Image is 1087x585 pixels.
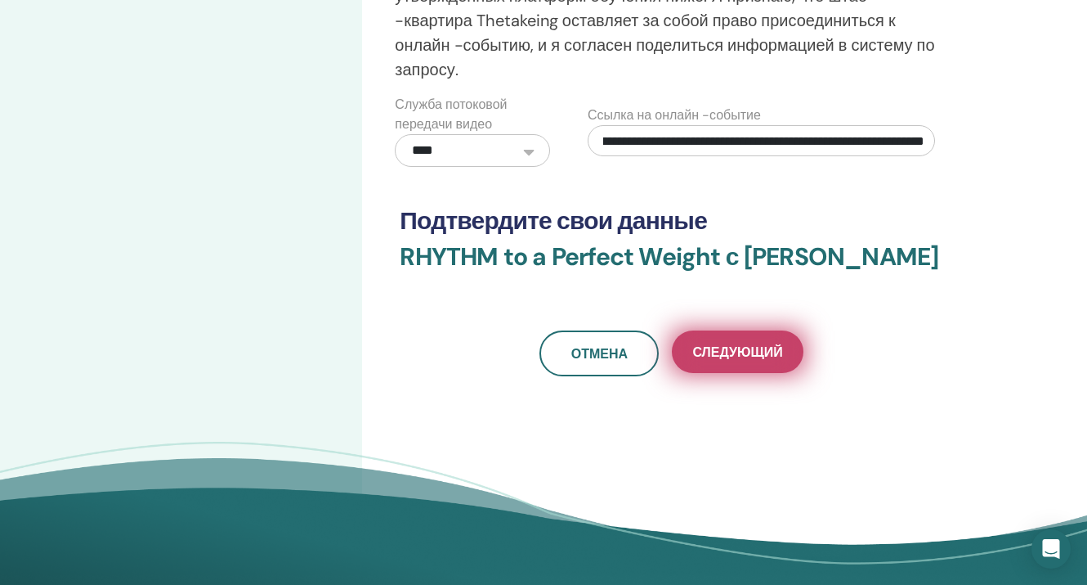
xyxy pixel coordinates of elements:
h3: RHYTHM to a Perfect Weight с [PERSON_NAME] [400,242,943,291]
button: Следующий [672,331,803,373]
h3: Подтвердите свои данные [400,206,943,236]
a: Отмена [539,331,659,376]
span: Отмена [571,345,628,362]
div: Open Intercom Messenger [1031,529,1071,569]
label: Ссылка на онлайн -событие [588,106,761,125]
span: Следующий [692,344,782,361]
label: Служба потоковой передачи видео [395,95,550,134]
